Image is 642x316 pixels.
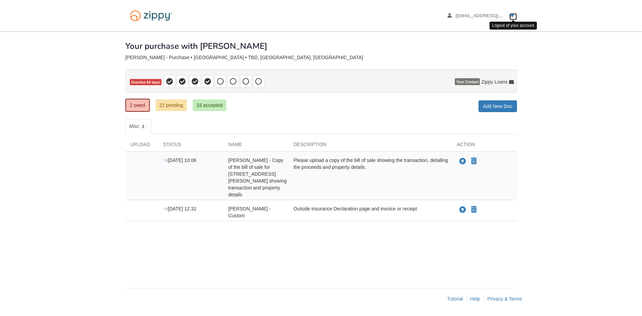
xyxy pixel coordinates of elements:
div: Upload [125,141,158,151]
span: 2 [139,123,147,130]
span: bmcconnell61@hotmail.com [455,13,534,18]
div: Status [158,141,223,151]
div: Action [452,141,517,151]
button: Declare Elizabeth Leonard - Copy of the bill of sale for 3000 Tuttle Creek Blvd #217 showing tran... [470,157,477,165]
div: Outside insurance Declaration page and invoice or receipt [289,205,452,219]
button: Declare Elizabeth Leonard - Custom not applicable [470,206,477,214]
a: Log out [509,13,517,20]
a: Misc [125,119,151,134]
span: [PERSON_NAME] - Custom [228,206,271,218]
div: Please upload a copy of the bill of sale showing the transaction, detailing the proceeds and prop... [289,157,452,198]
a: Privacy & Terms [487,296,522,302]
a: Help [470,296,480,302]
a: edit profile [448,13,534,20]
div: Logout of your account [489,22,537,30]
button: Upload Elizabeth Leonard - Copy of the bill of sale for 3000 Tuttle Creek Blvd #217 showing trans... [459,157,467,166]
a: 33 accepted [193,99,226,111]
span: Zippy Loans [481,78,507,85]
span: [DATE] 12:32 [163,206,196,211]
h1: Your purchase with [PERSON_NAME] [125,42,267,51]
span: [PERSON_NAME] - Copy of the bill of sale for [STREET_ADDRESS][PERSON_NAME] showing transaction an... [228,157,287,197]
a: 22 pending [156,99,187,111]
div: Name [223,141,289,151]
img: Logo [125,7,177,24]
a: 2 owed [125,99,150,112]
button: Upload Elizabeth Leonard - Custom [459,205,467,214]
a: Tutorial [447,296,463,302]
span: Overdue 64 days [130,79,161,86]
a: Add New Doc [478,100,517,112]
div: [PERSON_NAME] - Purchase • [GEOGRAPHIC_DATA] • TBD, [GEOGRAPHIC_DATA], [GEOGRAPHIC_DATA] [125,55,517,61]
div: Description [289,141,452,151]
span: Your Contact [455,78,480,85]
span: [DATE] 10:06 [163,157,196,163]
